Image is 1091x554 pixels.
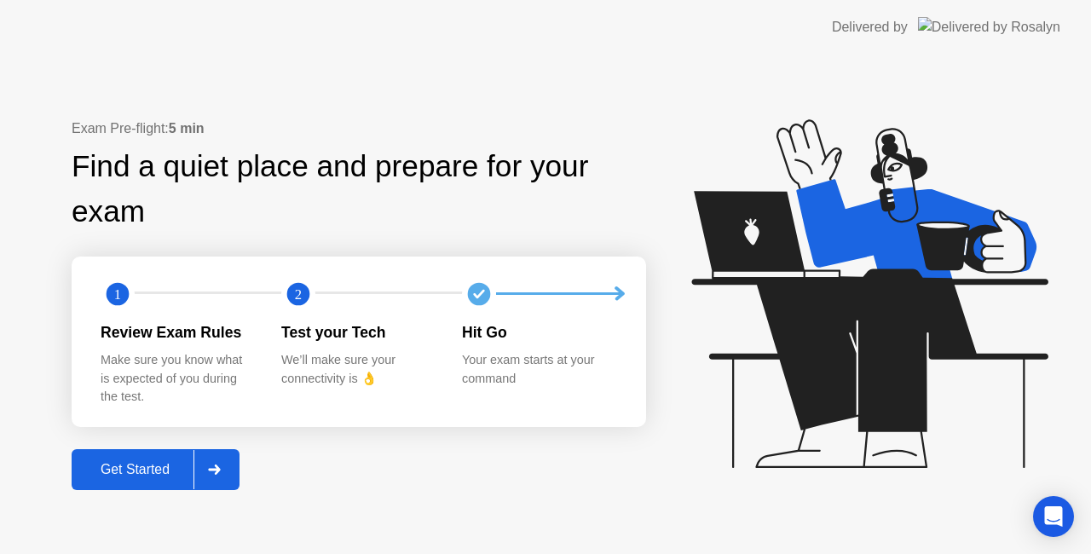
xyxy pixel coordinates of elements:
[72,144,646,234] div: Find a quiet place and prepare for your exam
[169,121,205,136] b: 5 min
[101,321,254,343] div: Review Exam Rules
[462,321,615,343] div: Hit Go
[832,17,908,38] div: Delivered by
[72,118,646,139] div: Exam Pre-flight:
[101,351,254,407] div: Make sure you know what is expected of you during the test.
[462,351,615,388] div: Your exam starts at your command
[114,286,121,302] text: 1
[1033,496,1074,537] div: Open Intercom Messenger
[918,17,1060,37] img: Delivered by Rosalyn
[72,449,240,490] button: Get Started
[281,321,435,343] div: Test your Tech
[295,286,302,302] text: 2
[281,351,435,388] div: We’ll make sure your connectivity is 👌
[77,462,193,477] div: Get Started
